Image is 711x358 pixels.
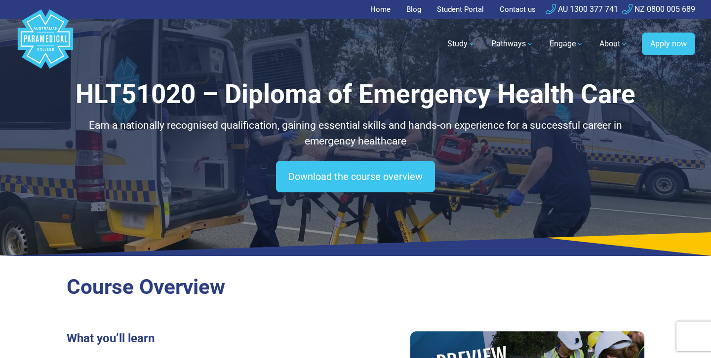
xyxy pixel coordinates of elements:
a: Apply now [642,33,695,55]
a: Study [441,30,481,58]
p: Earn a nationally recognised qualification, gaining essential skills and hands-on experience for ... [67,118,644,149]
a: Australian Paramedical College [16,19,75,69]
a: Pathways [485,30,540,58]
a: Engage [544,30,590,58]
a: About [593,30,634,58]
h3: What you’ll learn [67,331,350,346]
a: AU 1300 377 741 [546,4,618,14]
a: Download the course overview [276,161,435,192]
h1: HLT51020 – Diploma of Emergency Health Care [67,79,644,110]
h2: Course Overview [67,275,644,300]
a: NZ 0800 005 689 [622,4,695,14]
